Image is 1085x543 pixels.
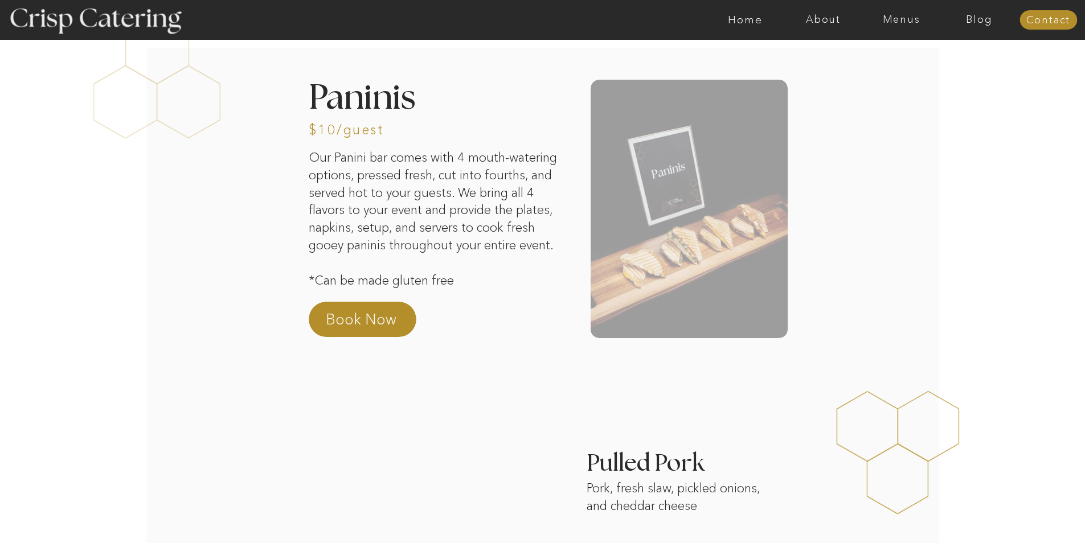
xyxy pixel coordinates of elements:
[587,480,776,523] p: Pork, fresh slaw, pickled onions, and cheddar cheese
[784,14,862,26] a: About
[587,452,950,463] h3: Pulled Pork
[309,149,562,307] p: Our Panini bar comes with 4 mouth-watering options, pressed fresh, cut into fourths, and served h...
[862,14,940,26] a: Menus
[1020,15,1077,26] a: Contact
[706,14,784,26] a: Home
[326,309,426,336] a: Book Now
[309,81,527,112] h2: Paninis
[940,14,1018,26] a: Blog
[309,123,374,134] h3: $10/guest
